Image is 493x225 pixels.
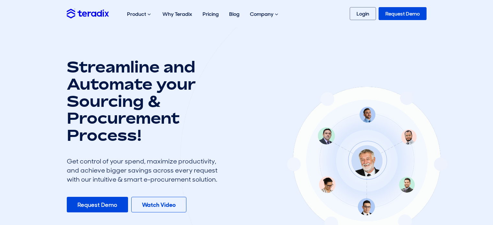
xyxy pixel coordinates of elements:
[122,4,157,25] div: Product
[224,4,245,24] a: Blog
[142,201,176,209] b: Watch Video
[197,4,224,24] a: Pricing
[67,197,128,212] a: Request Demo
[350,7,376,20] a: Login
[67,58,222,144] h1: Streamline and Automate your Sourcing & Procurement Process!
[67,157,222,184] div: Get control of your spend, maximize productivity, and achieve bigger savings across every request...
[131,197,186,212] a: Watch Video
[157,4,197,24] a: Why Teradix
[67,9,109,18] img: Teradix logo
[245,4,285,25] div: Company
[379,7,427,20] a: Request Demo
